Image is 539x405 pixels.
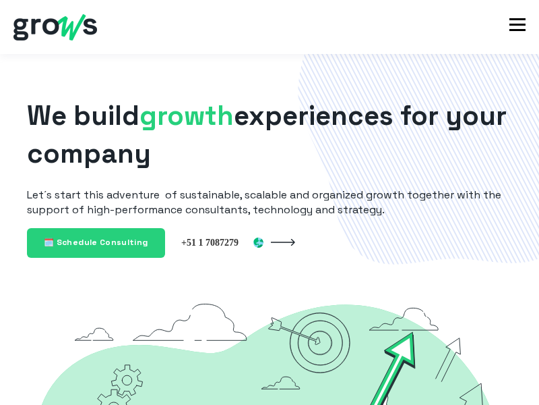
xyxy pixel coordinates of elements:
[139,99,234,133] span: growth
[472,340,539,405] iframe: Chat Widget
[27,228,165,257] a: 🗓️ Schedule Consulting
[27,99,507,171] span: We build experiences for your company
[44,237,148,248] span: 🗓️ Schedule Consulting
[181,236,263,248] img: Perú +51 1 7087279
[13,14,97,40] img: grows - hubspot
[27,188,512,217] p: Let´s start this adventure of sustainable, scalable and organized growth together with the suppor...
